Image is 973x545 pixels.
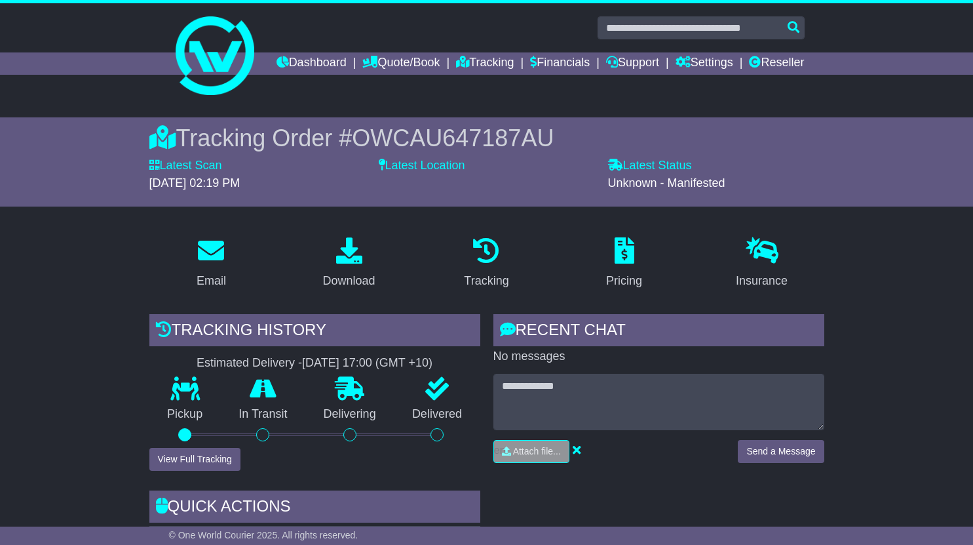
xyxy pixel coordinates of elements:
[149,159,222,173] label: Latest Scan
[736,272,788,290] div: Insurance
[314,233,383,294] a: Download
[738,440,824,463] button: Send a Message
[302,356,432,371] div: [DATE] 17:00 (GMT +10)
[149,314,480,350] div: Tracking history
[149,176,240,190] span: [DATE] 02:19 PM
[221,407,305,422] p: In Transit
[727,233,796,294] a: Insurance
[149,124,824,152] div: Tracking Order #
[149,407,221,422] p: Pickup
[169,530,358,540] span: © One World Courier 2025. All rights reserved.
[322,272,375,290] div: Download
[197,272,226,290] div: Email
[606,272,642,290] div: Pricing
[464,272,508,290] div: Tracking
[352,125,554,151] span: OWCAU647187AU
[149,356,480,371] div: Estimated Delivery -
[493,350,824,364] p: No messages
[455,233,517,294] a: Tracking
[608,159,692,173] label: Latest Status
[394,407,480,422] p: Delivered
[305,407,394,422] p: Delivering
[749,52,804,75] a: Reseller
[149,491,480,526] div: Quick Actions
[598,233,651,294] a: Pricing
[277,52,347,75] a: Dashboard
[493,314,824,350] div: RECENT CHAT
[379,159,465,173] label: Latest Location
[149,448,240,471] button: View Full Tracking
[530,52,590,75] a: Financials
[188,233,235,294] a: Email
[606,52,659,75] a: Support
[676,52,733,75] a: Settings
[608,176,725,190] span: Unknown - Manifested
[362,52,440,75] a: Quote/Book
[456,52,514,75] a: Tracking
